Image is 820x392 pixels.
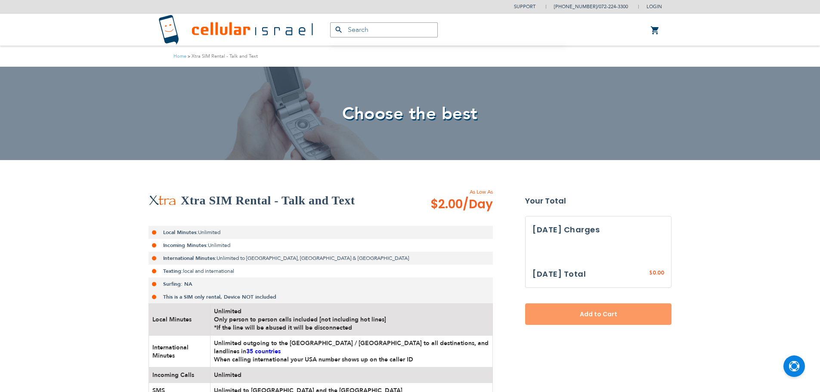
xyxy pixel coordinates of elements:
[330,22,438,37] input: Search
[149,336,210,367] td: International Minutes
[163,281,192,287] strong: Surfing: NA
[545,0,628,13] li: /
[554,3,597,10] a: [PHONE_NUMBER]
[149,367,210,383] td: Incoming Calls
[149,252,493,265] li: Unlimited to [GEOGRAPHIC_DATA], [GEOGRAPHIC_DATA] & [GEOGRAPHIC_DATA]
[163,255,217,262] strong: International Minutes:
[210,304,493,336] td: Unlimited Only person to person calls included [not including hot lines] *If the line will be abu...
[430,196,493,213] span: $2.00
[181,192,355,209] h2: Xtra SIM Rental - Talk and Text
[163,268,183,275] strong: Texting:
[210,336,493,367] td: Unlimited outgoing to the [GEOGRAPHIC_DATA] / [GEOGRAPHIC_DATA] to all destinations, and landline...
[599,3,628,10] a: 072-224-3300
[463,196,493,213] span: /Day
[158,15,313,45] img: Cellular Israel
[407,188,493,196] span: As Low As
[525,194,671,207] strong: Your Total
[149,239,493,252] li: Unlimited
[173,53,186,59] a: Home
[514,3,535,10] a: Support
[649,269,653,277] span: $
[342,102,478,126] span: Choose the best
[163,293,276,300] strong: This is a SIM only rental, Device NOT included
[246,347,281,355] a: 35 countries
[647,3,662,10] span: Login
[186,52,258,60] li: Xtra SIM Rental - Talk and Text
[653,269,664,276] span: 0.00
[149,226,493,239] li: Unlimited
[163,242,208,249] strong: Incoming Minutes:
[163,229,198,236] strong: Local Minutes:
[210,367,493,383] td: Unlimited
[149,304,210,336] td: Local Minutes
[532,268,586,281] h3: [DATE] Total
[532,223,664,236] h3: [DATE] Charges
[149,265,493,278] li: local and international
[149,195,176,206] img: Xtra SIM Rental - Talk and Text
